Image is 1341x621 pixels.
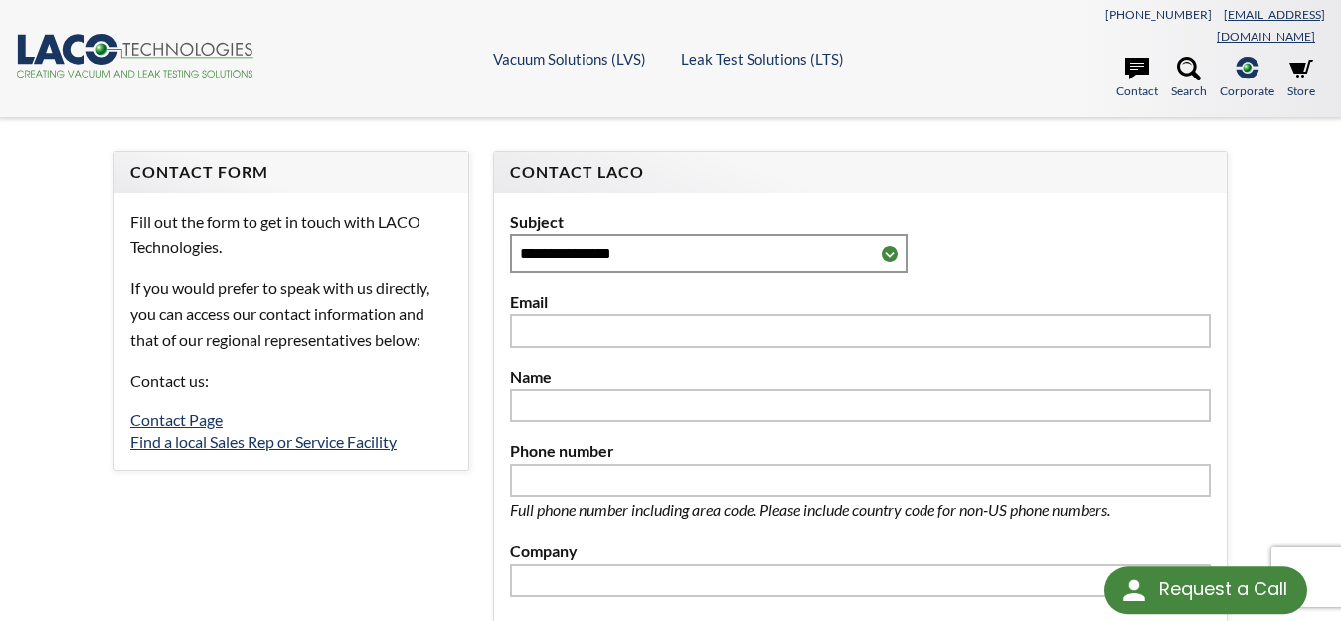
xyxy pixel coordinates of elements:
a: Leak Test Solutions (LTS) [681,50,844,68]
img: round button [1118,574,1150,606]
label: Subject [510,209,1211,234]
label: Company [510,539,1211,564]
a: Vacuum Solutions (LVS) [493,50,646,68]
a: [PHONE_NUMBER] [1105,7,1212,22]
label: Name [510,364,1211,389]
h4: Contact Form [130,162,452,183]
p: If you would prefer to speak with us directly, you can access our contact information and that of... [130,275,452,352]
label: Phone number [510,438,1211,464]
a: Store [1287,57,1315,100]
span: Corporate [1220,81,1274,100]
a: [EMAIL_ADDRESS][DOMAIN_NAME] [1217,7,1325,44]
p: Fill out the form to get in touch with LACO Technologies. [130,209,452,259]
div: Request a Call [1104,566,1307,614]
div: Request a Call [1159,566,1287,612]
a: Find a local Sales Rep or Service Facility [130,432,397,451]
label: Email [510,289,1211,315]
p: Contact us: [130,368,452,393]
a: Contact [1116,57,1158,100]
p: Full phone number including area code. Please include country code for non-US phone numbers. [510,497,1176,523]
h4: Contact LACO [510,162,1211,183]
a: Contact Page [130,410,223,429]
a: Search [1171,57,1207,100]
